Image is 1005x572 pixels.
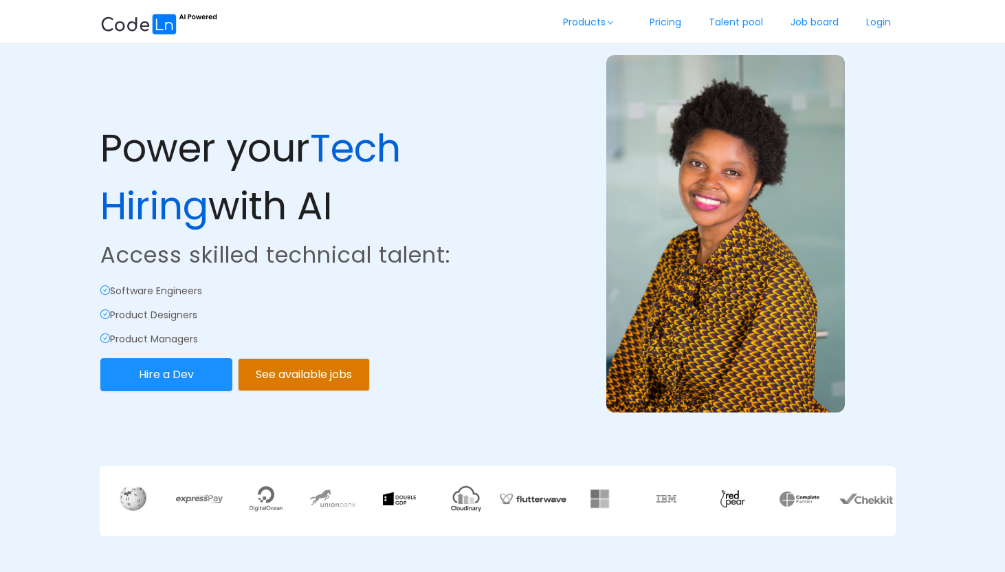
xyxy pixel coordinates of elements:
[450,482,483,516] img: cloud.8900efb9.webp
[100,332,500,346] p: Product Managers
[500,480,566,518] img: flutter.513ce320.webp
[309,476,356,522] img: union.a1ab9f8d.webp
[238,358,370,391] button: See available jobs
[656,495,676,503] img: ibm.f019ecc1.webp
[100,121,401,233] span: Tech Hiring
[100,308,500,322] p: Product Designers
[716,487,750,510] img: 3JiQAAAAAABZABt8ruoJIq32+N62SQO0hFKGtpKBtqUKlH8dAofS56CJ7FppICrj1pHkAOPKAAA=
[100,333,110,343] i: icon: check-circle
[606,19,615,26] i: icon: down
[120,487,146,511] img: wikipedia.924a3bd0.webp
[100,285,110,295] i: icon: check-circle
[100,358,232,391] button: Hire a Dev
[100,309,110,319] i: icon: check-circle
[250,482,283,516] img: digitalocean.9711bae0.webp
[839,494,893,505] img: chekkit.0bccf985.webp
[590,489,610,509] img: fq4AAAAAAAAAAA=
[100,120,500,234] p: Power your with AI
[176,494,223,503] img: express.25241924.webp
[100,12,217,34] img: ai.87e98a1d.svg
[100,239,500,272] p: Access skilled technical talent:
[780,492,819,507] img: xNYAAAAAA=
[383,492,417,505] img: gdp.f5de0a9d.webp
[100,284,500,298] p: Software Engineers
[606,55,845,412] img: example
